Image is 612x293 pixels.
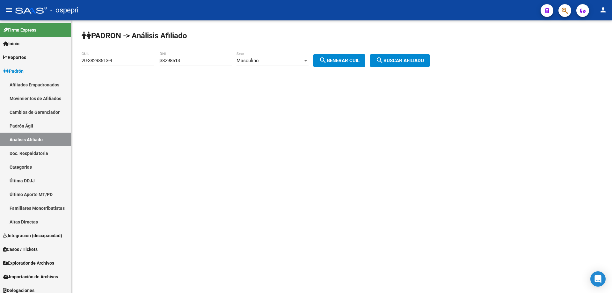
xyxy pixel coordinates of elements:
[319,58,360,63] span: Generar CUIL
[237,58,259,63] span: Masculino
[376,58,424,63] span: Buscar afiliado
[313,54,365,67] button: Generar CUIL
[3,40,19,47] span: Inicio
[3,246,38,253] span: Casos / Tickets
[376,56,383,64] mat-icon: search
[319,56,327,64] mat-icon: search
[5,6,13,14] mat-icon: menu
[590,271,606,287] div: Open Intercom Messenger
[3,26,36,33] span: Firma Express
[3,68,24,75] span: Padrón
[3,273,58,280] span: Importación de Archivos
[82,31,187,40] strong: PADRON -> Análisis Afiliado
[158,58,370,63] div: |
[50,3,78,17] span: - ospepri
[370,54,430,67] button: Buscar afiliado
[3,232,62,239] span: Integración (discapacidad)
[3,54,26,61] span: Reportes
[599,6,607,14] mat-icon: person
[3,260,54,267] span: Explorador de Archivos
